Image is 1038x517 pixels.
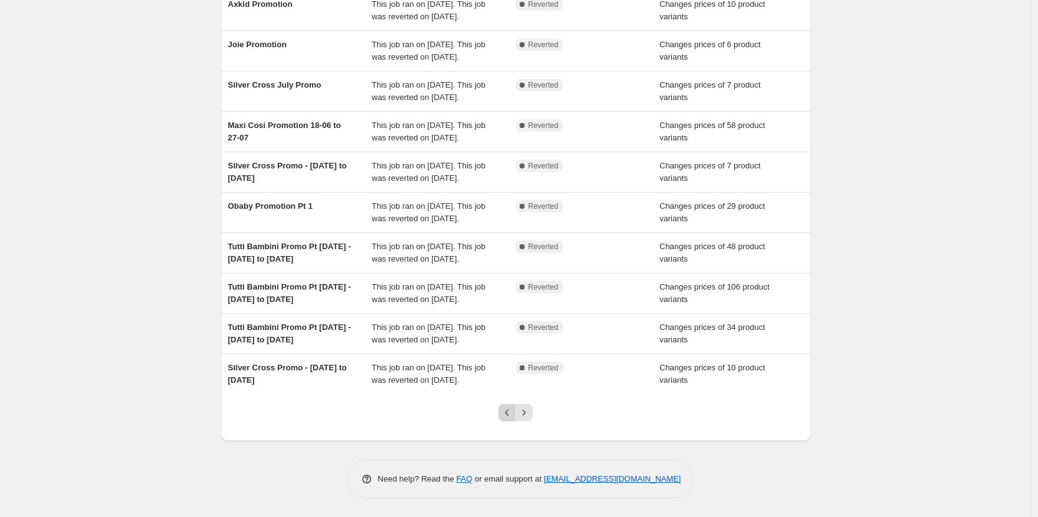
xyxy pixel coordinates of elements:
span: Tutti Bambini Promo Pt [DATE] - [DATE] to [DATE] [228,282,351,304]
span: Silver Cross Promo - [DATE] to [DATE] [228,363,347,385]
span: Silver Cross July Promo [228,80,321,89]
span: This job ran on [DATE]. This job was reverted on [DATE]. [372,80,485,102]
span: Changes prices of 29 product variants [659,201,765,223]
span: or email support at [472,474,544,483]
span: This job ran on [DATE]. This job was reverted on [DATE]. [372,242,485,263]
span: Reverted [528,282,559,292]
span: Reverted [528,161,559,171]
span: This job ran on [DATE]. This job was reverted on [DATE]. [372,40,485,62]
span: Reverted [528,40,559,50]
span: This job ran on [DATE]. This job was reverted on [DATE]. [372,121,485,142]
span: Tutti Bambini Promo Pt [DATE] - [DATE] to [DATE] [228,242,351,263]
span: This job ran on [DATE]. This job was reverted on [DATE]. [372,282,485,304]
span: Changes prices of 10 product variants [659,363,765,385]
span: Silver Cross Promo - [DATE] to [DATE] [228,161,347,183]
nav: Pagination [498,404,533,421]
span: Obaby Promotion Pt 1 [228,201,313,211]
span: This job ran on [DATE]. This job was reverted on [DATE]. [372,363,485,385]
span: Need help? Read the [378,474,457,483]
span: Reverted [528,121,559,130]
span: This job ran on [DATE]. This job was reverted on [DATE]. [372,161,485,183]
span: Changes prices of 6 product variants [659,40,761,62]
span: Changes prices of 58 product variants [659,121,765,142]
span: This job ran on [DATE]. This job was reverted on [DATE]. [372,323,485,344]
span: Reverted [528,242,559,252]
span: Changes prices of 7 product variants [659,80,761,102]
span: Reverted [528,201,559,211]
span: Changes prices of 7 product variants [659,161,761,183]
a: [EMAIL_ADDRESS][DOMAIN_NAME] [544,474,681,483]
span: Changes prices of 48 product variants [659,242,765,263]
span: Maxi Cosi Promotion 18-06 to 27-07 [228,121,341,142]
span: Changes prices of 34 product variants [659,323,765,344]
span: Changes prices of 106 product variants [659,282,769,304]
a: FAQ [456,474,472,483]
button: Previous [498,404,516,421]
span: Reverted [528,323,559,332]
button: Next [515,404,533,421]
span: This job ran on [DATE]. This job was reverted on [DATE]. [372,201,485,223]
span: Reverted [528,80,559,90]
span: Tutti Bambini Promo Pt [DATE] - [DATE] to [DATE] [228,323,351,344]
span: Joie Promotion [228,40,287,49]
span: Reverted [528,363,559,373]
